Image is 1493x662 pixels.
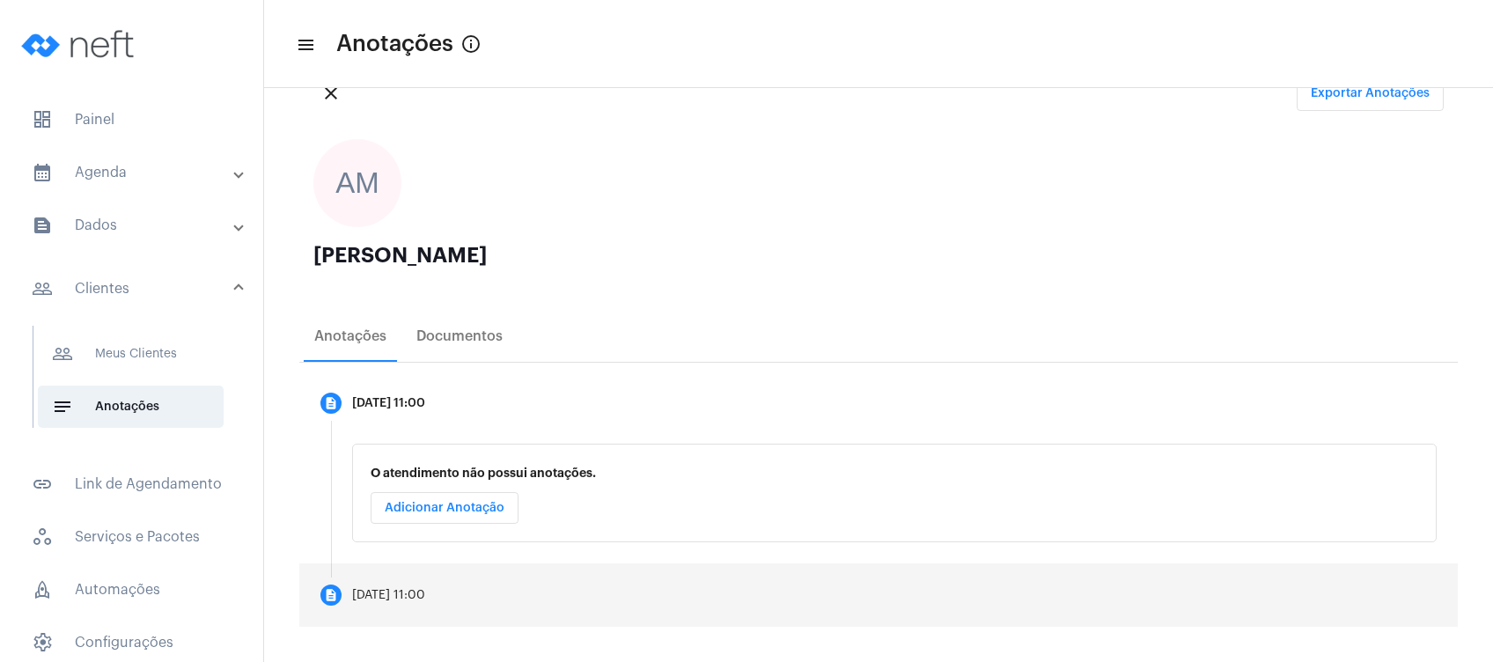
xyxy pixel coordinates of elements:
[313,139,401,227] div: AM
[18,569,246,611] span: Automações
[460,33,482,55] mat-icon: info_outlined
[352,397,425,410] div: [DATE] 11:00
[296,34,313,55] mat-icon: sidenav icon
[18,516,246,558] span: Serviços e Pacotes
[313,245,1444,266] div: [PERSON_NAME]
[32,109,53,130] span: sidenav icon
[11,261,263,317] mat-expansion-panel-header: sidenav iconClientes
[1297,76,1444,111] button: Exportar Anotações
[32,474,53,495] mat-icon: sidenav icon
[32,215,53,236] mat-icon: sidenav icon
[32,526,53,548] span: sidenav icon
[324,588,338,602] mat-icon: description
[11,204,263,246] mat-expansion-panel-header: sidenav iconDados
[14,9,146,79] img: logo-neft-novo-2.png
[336,30,453,58] span: Anotações
[416,328,503,344] div: Documentos
[314,328,386,344] div: Anotações
[18,99,246,141] span: Painel
[38,386,224,428] span: Anotações
[32,632,53,653] span: sidenav icon
[52,396,73,417] mat-icon: sidenav icon
[320,83,342,104] mat-icon: close
[32,162,53,183] mat-icon: sidenav icon
[32,278,235,299] mat-panel-title: Clientes
[385,502,504,514] span: Adicionar Anotação
[32,278,53,299] mat-icon: sidenav icon
[32,162,235,183] mat-panel-title: Agenda
[324,396,338,410] mat-icon: description
[18,463,246,505] span: Link de Agendamento
[11,317,263,452] div: sidenav iconClientes
[11,151,263,194] mat-expansion-panel-header: sidenav iconAgenda
[32,579,53,600] span: sidenav icon
[371,492,519,524] button: Adicionar Anotação
[38,333,224,375] span: Meus Clientes
[32,215,235,236] mat-panel-title: Dados
[371,467,1418,480] p: O atendimento não possui anotações.
[52,343,73,364] mat-icon: sidenav icon
[352,589,425,602] div: [DATE] 11:00
[1311,87,1430,99] span: Exportar Anotações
